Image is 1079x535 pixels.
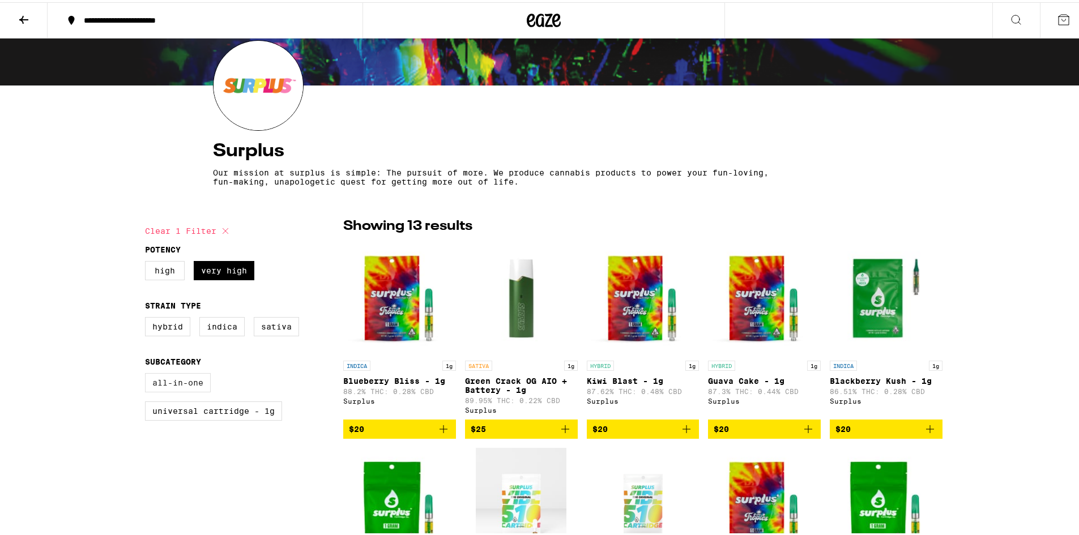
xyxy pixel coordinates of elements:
img: Surplus - Green Crack OG AIO + Battery - 1g [465,239,578,353]
a: Open page for Green Crack OG AIO + Battery - 1g from Surplus [465,239,578,417]
label: Sativa [254,315,299,334]
div: Surplus [708,395,821,403]
p: Blackberry Kush - 1g [830,374,942,383]
span: $20 [835,422,851,431]
p: HYBRID [587,358,614,369]
div: Surplus [343,395,456,403]
span: Hi. Need any help? [7,8,82,17]
button: Add to bag [465,417,578,436]
a: Open page for Blackberry Kush - 1g from Surplus [830,239,942,417]
button: Add to bag [830,417,942,436]
button: Clear 1 filter [145,215,232,243]
p: 87.62% THC: 0.48% CBD [587,386,700,393]
div: Surplus [830,395,942,403]
p: 1g [929,358,942,369]
p: Showing 13 results [343,215,472,234]
p: SATIVA [465,358,492,369]
button: Add to bag [343,417,456,436]
div: Surplus [587,395,700,403]
legend: Subcategory [145,355,201,364]
label: High [145,259,185,278]
button: Add to bag [587,417,700,436]
p: 88.2% THC: 0.28% CBD [343,386,456,393]
img: Surplus - Blueberry Bliss - 1g [343,239,456,353]
h4: Surplus [213,140,875,158]
a: Open page for Kiwi Blast - 1g from Surplus [587,239,700,417]
span: $20 [592,422,608,431]
p: 89.95% THC: 0.22% CBD [465,395,578,402]
button: Add to bag [708,417,821,436]
a: Open page for Guava Cake - 1g from Surplus [708,239,821,417]
p: 87.3% THC: 0.44% CBD [708,386,821,393]
label: Hybrid [145,315,190,334]
img: Surplus logo [214,38,303,128]
span: $20 [714,422,729,431]
img: Surplus - Guava Cake - 1g [708,239,821,353]
p: 1g [807,358,821,369]
p: INDICA [343,358,370,369]
label: Very High [194,259,254,278]
img: Surplus - Blackberry Kush - 1g [830,239,942,353]
p: 1g [685,358,699,369]
p: Guava Cake - 1g [708,374,821,383]
label: All-In-One [145,371,211,390]
span: $25 [471,422,486,431]
legend: Potency [145,243,181,252]
img: Surplus - Kiwi Blast - 1g [587,239,700,353]
p: Our mission at surplus is simple: The pursuit of more. We produce cannabis products to power your... [213,166,775,184]
p: INDICA [830,358,857,369]
label: Indica [199,315,245,334]
p: Green Crack OG AIO + Battery - 1g [465,374,578,392]
p: 1g [564,358,578,369]
p: Kiwi Blast - 1g [587,374,700,383]
p: HYBRID [708,358,735,369]
p: 86.51% THC: 0.28% CBD [830,386,942,393]
a: Open page for Blueberry Bliss - 1g from Surplus [343,239,456,417]
p: Blueberry Bliss - 1g [343,374,456,383]
p: 1g [442,358,456,369]
div: Surplus [465,404,578,412]
legend: Strain Type [145,299,201,308]
label: Universal Cartridge - 1g [145,399,282,418]
span: $20 [349,422,364,431]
